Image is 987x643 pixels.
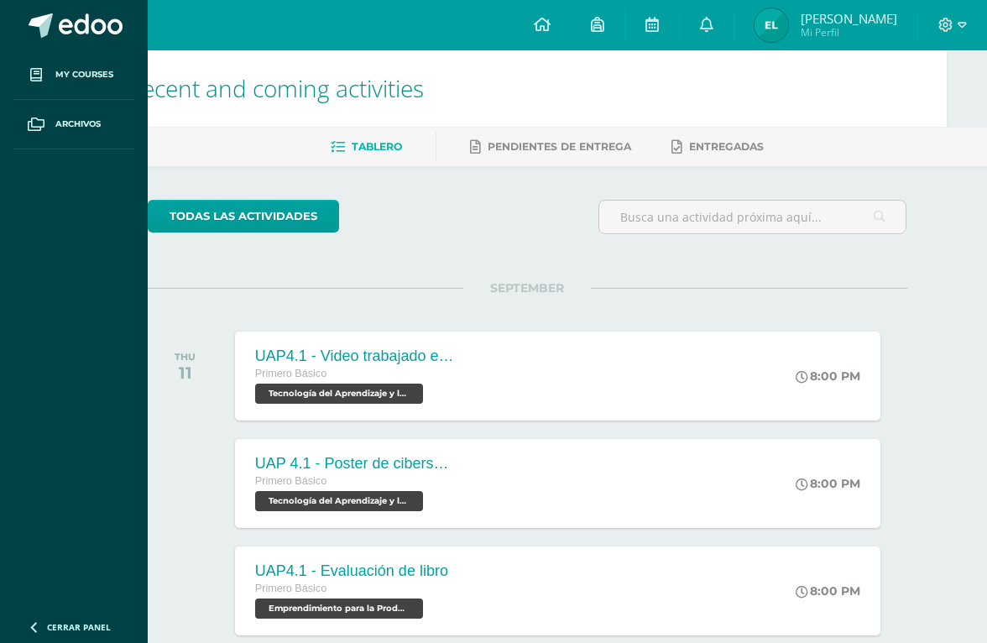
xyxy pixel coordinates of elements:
[148,200,339,233] a: todas las Actividades
[255,491,423,511] span: Tecnología del Aprendizaje y la Comunicación 'C'
[689,140,764,153] span: Entregadas
[13,100,134,149] a: Archivos
[255,348,457,365] div: UAP4.1 - Video trabajado en grupos
[255,475,326,487] span: Primero Básico
[352,140,402,153] span: Tablero
[801,10,897,27] span: [PERSON_NAME]
[55,68,113,81] span: My courses
[175,363,196,383] div: 11
[331,133,402,160] a: Tablero
[128,72,424,104] span: Recent and coming activities
[255,583,326,594] span: Primero Básico
[671,133,764,160] a: Entregadas
[13,50,134,100] a: My courses
[175,351,196,363] div: THU
[255,384,423,404] span: Tecnología del Aprendizaje y la Comunicación 'C'
[255,368,326,379] span: Primero Básico
[755,8,788,42] img: 6629f3bc959cff1d45596c1c35f9a503.png
[255,562,448,580] div: UAP4.1 - Evaluación de libro
[796,583,860,599] div: 8:00 PM
[255,599,423,619] span: Emprendimiento para la Productividad y Robótica 'C'
[796,476,860,491] div: 8:00 PM
[796,369,860,384] div: 8:00 PM
[463,280,591,295] span: SEPTEMBER
[599,201,906,233] input: Busca una actividad próxima aquí...
[470,133,631,160] a: Pendientes de entrega
[55,118,101,131] span: Archivos
[801,25,897,39] span: Mi Perfil
[47,621,111,633] span: Cerrar panel
[488,140,631,153] span: Pendientes de entrega
[255,455,457,473] div: UAP 4.1 - Poster de ciberseguridad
